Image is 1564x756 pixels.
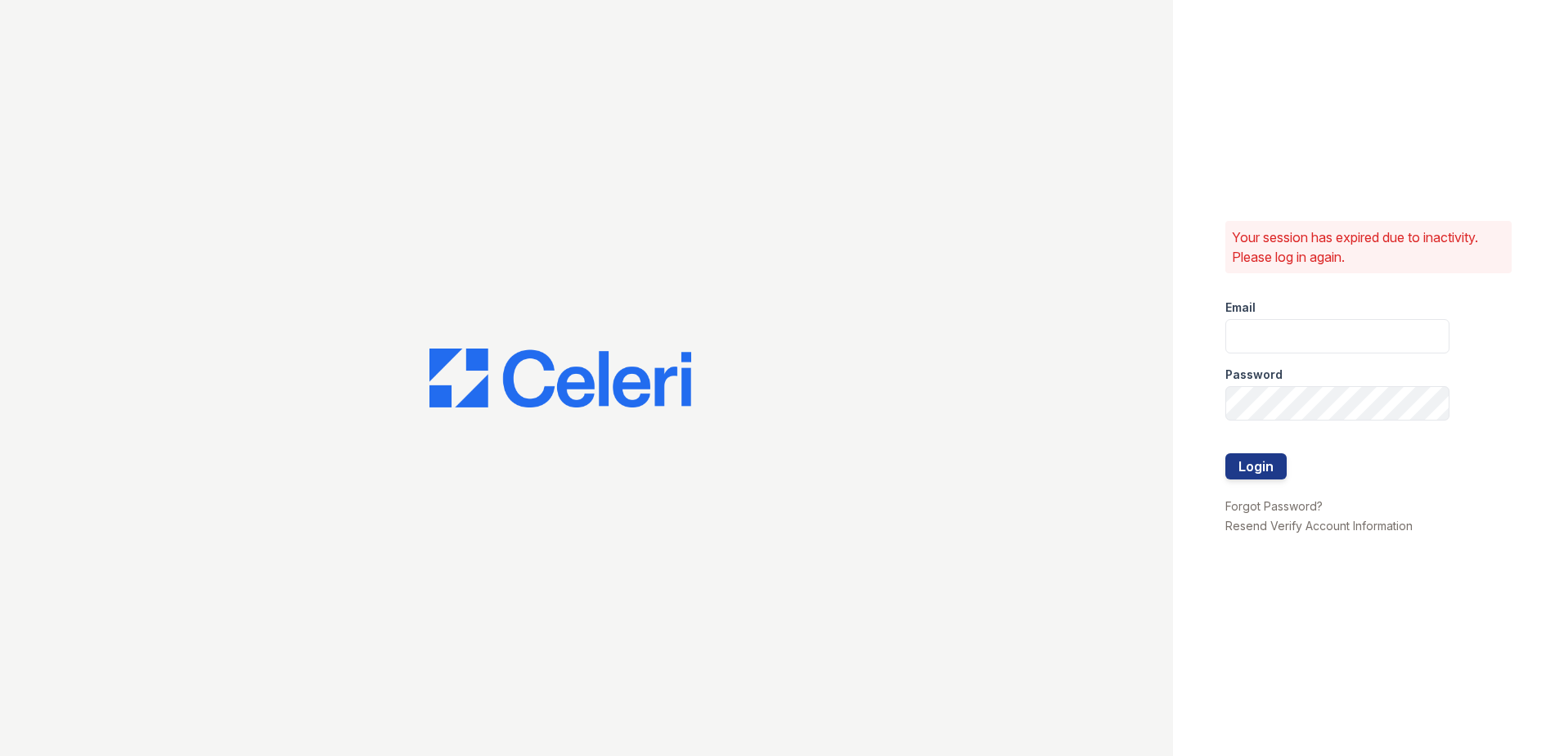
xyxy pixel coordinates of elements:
[1225,299,1256,316] label: Email
[1232,227,1505,267] p: Your session has expired due to inactivity. Please log in again.
[1225,499,1323,513] a: Forgot Password?
[1225,519,1413,533] a: Resend Verify Account Information
[1225,367,1283,383] label: Password
[1225,453,1287,479] button: Login
[429,349,691,407] img: CE_Logo_Blue-a8612792a0a2168367f1c8372b55b34899dd931a85d93a1a3d3e32e68fde9ad4.png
